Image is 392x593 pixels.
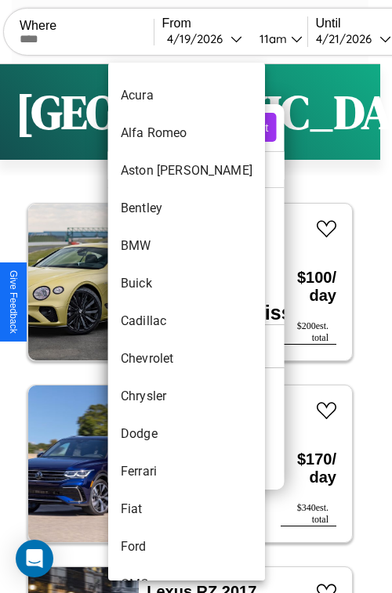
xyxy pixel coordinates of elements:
li: Fiat [108,490,265,528]
li: Buick [108,265,265,302]
li: Ford [108,528,265,566]
li: Aston [PERSON_NAME] [108,152,265,190]
div: Open Intercom Messenger [16,540,53,577]
li: Dodge [108,415,265,453]
li: Chrysler [108,378,265,415]
li: BMW [108,227,265,265]
li: Ferrari [108,453,265,490]
li: Chevrolet [108,340,265,378]
li: Bentley [108,190,265,227]
li: Acura [108,77,265,114]
li: Cadillac [108,302,265,340]
li: Alfa Romeo [108,114,265,152]
div: Give Feedback [8,270,19,334]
